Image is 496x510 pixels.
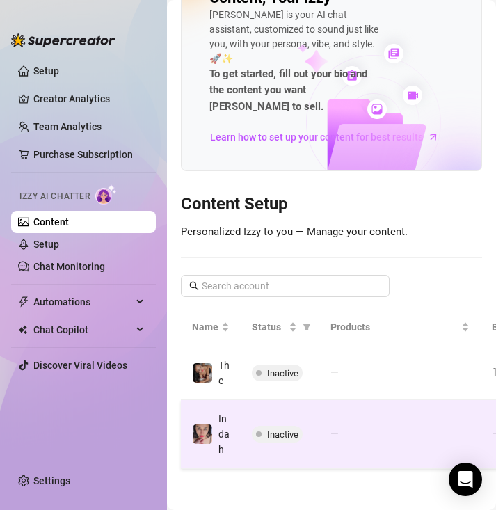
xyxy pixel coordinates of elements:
span: arrow-right [426,130,440,144]
span: Inactive [267,368,298,378]
h3: Content Setup [181,193,482,216]
a: Purchase Subscription [33,149,133,160]
span: — [330,427,339,440]
img: logo-BBDzfeDw.svg [11,33,115,47]
span: Automations [33,291,132,313]
span: filter [303,323,311,331]
a: Learn how to set up your content for best results [209,126,449,148]
input: Search account [202,278,370,294]
a: Discover Viral Videos [33,360,127,371]
a: Creator Analytics [33,88,145,110]
img: Chat Copilot [18,325,27,335]
span: Name [192,319,218,335]
img: The [193,363,212,383]
a: Setup [33,65,59,77]
span: — [330,366,339,378]
span: Status [252,319,286,335]
span: Personalized Izzy to you — Manage your content. [181,225,408,238]
a: Settings [33,475,70,486]
span: Inactive [267,429,298,440]
div: Open Intercom Messenger [449,463,482,496]
span: thunderbolt [18,296,29,308]
img: AI Chatter [95,184,117,205]
th: Products [319,308,481,346]
span: Indah [218,413,230,455]
img: Indah [193,424,212,444]
span: The [218,360,230,386]
span: Izzy AI Chatter [19,190,90,203]
span: Learn how to set up your content for best results [210,129,423,145]
a: Team Analytics [33,121,102,132]
span: filter [300,317,314,337]
strong: To get started, fill out your bio and the content you want [PERSON_NAME] to sell. [209,67,367,113]
span: Chat Copilot [33,319,132,341]
a: Chat Monitoring [33,261,105,272]
a: Content [33,216,69,228]
span: Products [330,319,458,335]
a: Setup [33,239,59,250]
th: Status [241,308,319,346]
span: search [189,281,199,291]
div: [PERSON_NAME] is your AI chat assistant, customized to sound just like you, with your persona, vi... [209,8,381,115]
th: Name [181,308,241,346]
